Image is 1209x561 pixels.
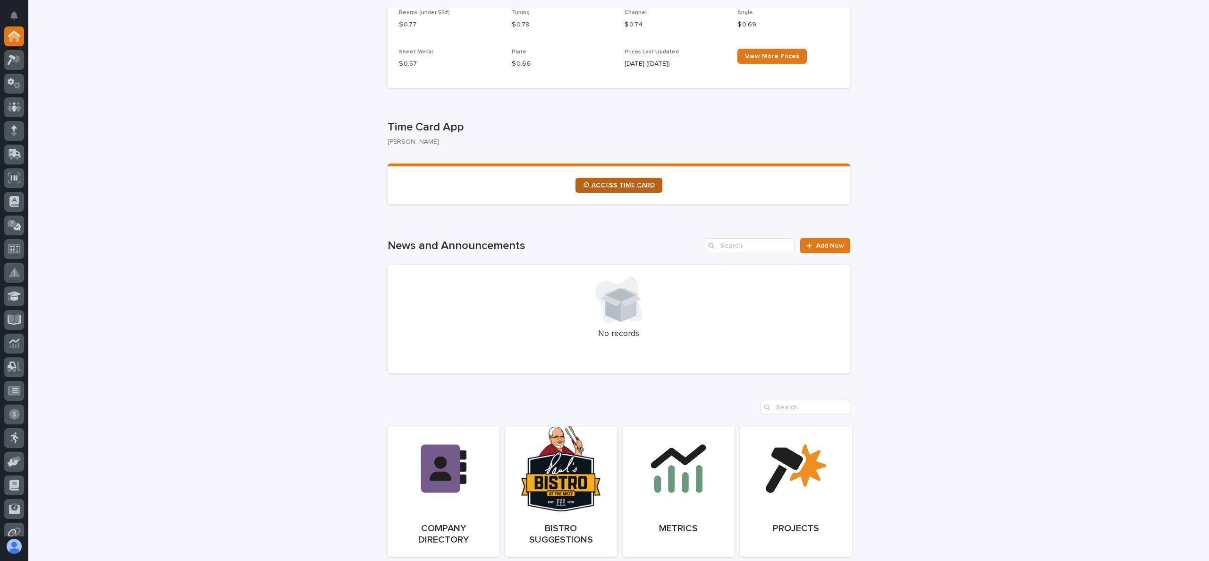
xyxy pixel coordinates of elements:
[388,138,843,146] p: [PERSON_NAME]
[505,426,617,557] a: Bistro Suggestions
[388,239,702,253] h1: News and Announcements
[737,20,839,30] p: $ 0.69
[399,329,839,339] p: No records
[399,49,433,55] span: Sheet Metal
[625,20,726,30] p: $ 0.74
[4,536,24,556] button: users-avatar
[737,10,753,16] span: Angle
[816,242,844,249] span: Add New
[625,49,679,55] span: Prices Last Updated
[705,238,795,253] input: Search
[388,121,846,134] p: Time Card App
[12,11,24,26] div: Notifications
[625,10,647,16] span: Channel
[512,20,613,30] p: $ 0.78
[800,238,850,253] a: Add New
[388,426,499,557] a: Company Directory
[575,178,662,193] a: ⏲ ACCESS TIME CARD
[737,49,807,64] a: View More Prices
[745,53,799,60] span: View More Prices
[399,59,500,69] p: $ 0.57
[583,182,655,189] span: ⏲ ACCESS TIME CARD
[625,59,726,69] p: [DATE] ([DATE])
[4,6,24,26] button: Notifications
[512,49,526,55] span: Plate
[399,10,450,16] span: Beams (under 55#)
[512,10,530,16] span: Tubing
[740,426,852,557] a: Projects
[623,426,735,557] a: Metrics
[512,59,613,69] p: $ 0.66
[399,20,500,30] p: $ 0.77
[761,400,850,415] input: Search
